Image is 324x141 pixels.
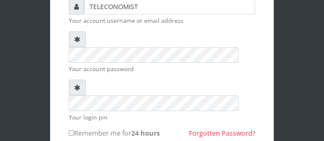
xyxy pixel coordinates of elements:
[69,65,255,73] small: Your account password
[69,113,255,122] small: Your login pin
[69,130,74,136] input: Remember me for24 hours
[189,129,255,138] a: Forgotten Password?
[69,128,160,138] label: Remember me for
[69,16,255,25] small: Your account username or email address
[131,129,160,138] b: 24 hours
